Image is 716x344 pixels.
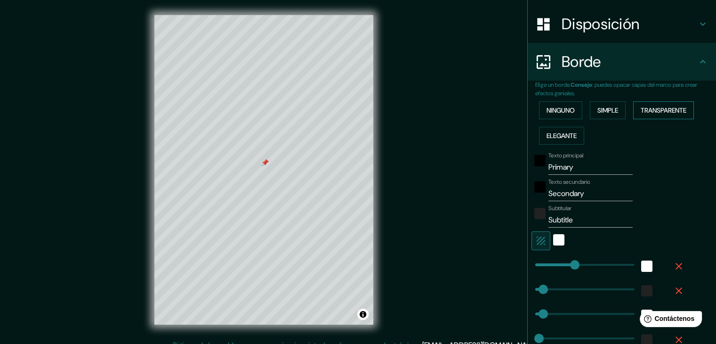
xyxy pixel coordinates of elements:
[590,101,626,119] button: Simple
[535,81,697,97] font: : puedes opacar capas del marco para crear efectos geniales.
[632,307,706,334] iframe: Lanzador de widgets de ayuda
[528,43,716,81] div: Borde
[534,181,546,193] button: negro
[539,127,584,145] button: Elegante
[357,309,369,320] button: Activar o desactivar atribución
[641,106,686,115] font: Transparente
[547,131,577,140] font: Elegante
[553,234,564,246] button: blanco
[534,155,546,166] button: negro
[534,208,546,219] button: color-222222
[548,178,590,186] font: Texto secundario
[562,52,601,72] font: Borde
[548,205,571,212] font: Subtitular
[641,261,652,272] button: blanco
[547,106,575,115] font: Ninguno
[528,5,716,43] div: Disposición
[539,101,582,119] button: Ninguno
[562,14,639,34] font: Disposición
[571,81,592,89] font: Consejo
[535,81,571,89] font: Elige un borde.
[548,152,583,159] font: Texto principal
[633,101,694,119] button: Transparente
[597,106,618,115] font: Simple
[641,285,652,296] button: color-222222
